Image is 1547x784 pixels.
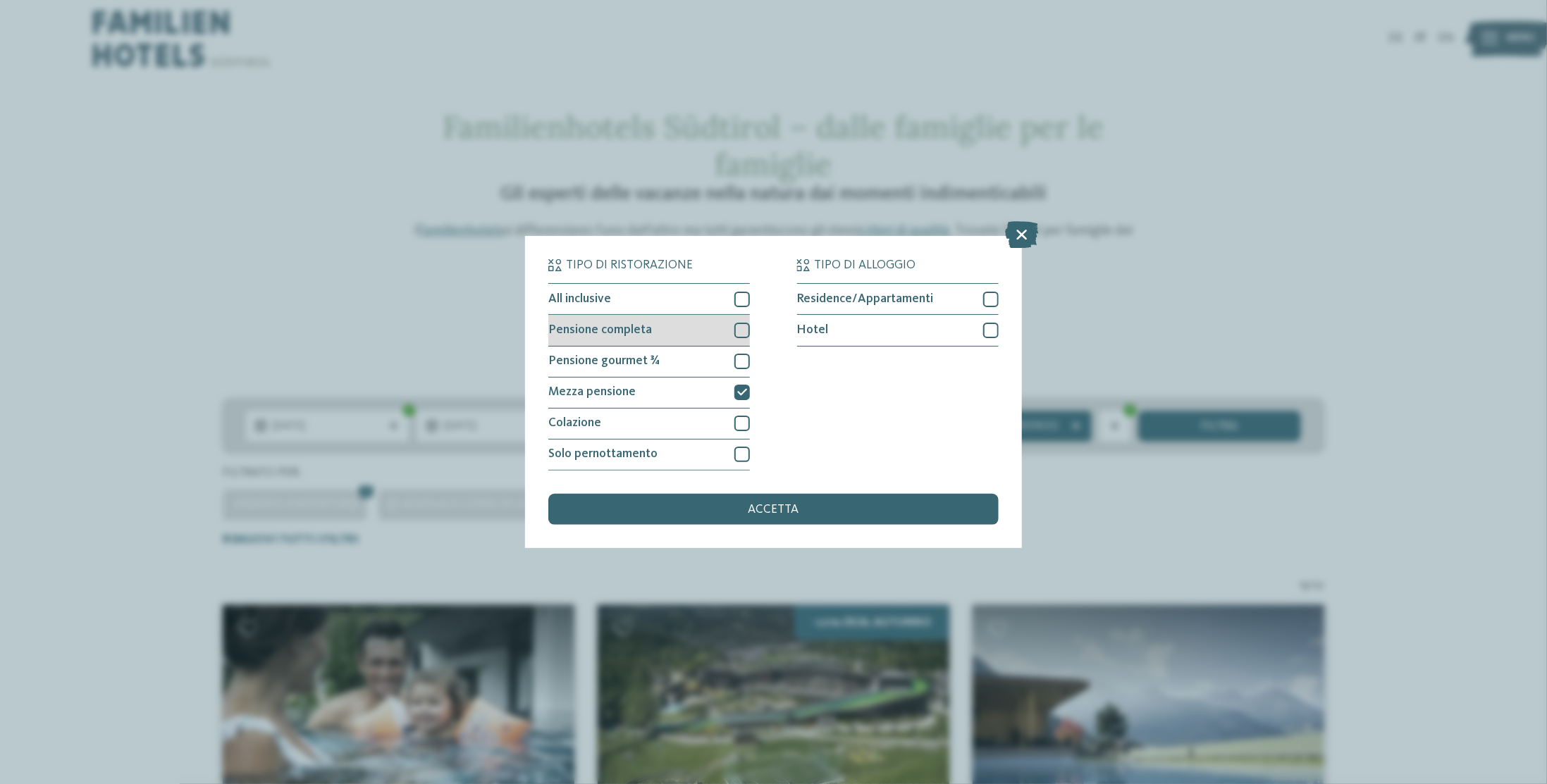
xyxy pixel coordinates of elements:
span: Tipo di ristorazione [566,259,693,272]
span: Mezza pensione [548,386,636,399]
span: Solo pernottamento [548,448,658,461]
span: Hotel [797,324,829,337]
span: Pensione gourmet ¾ [548,355,660,368]
span: accetta [748,504,799,516]
span: All inclusive [548,293,611,306]
span: Residence/Appartamenti [797,293,934,306]
span: Colazione [548,417,601,430]
span: Pensione completa [548,324,652,337]
span: Tipo di alloggio [814,259,916,272]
